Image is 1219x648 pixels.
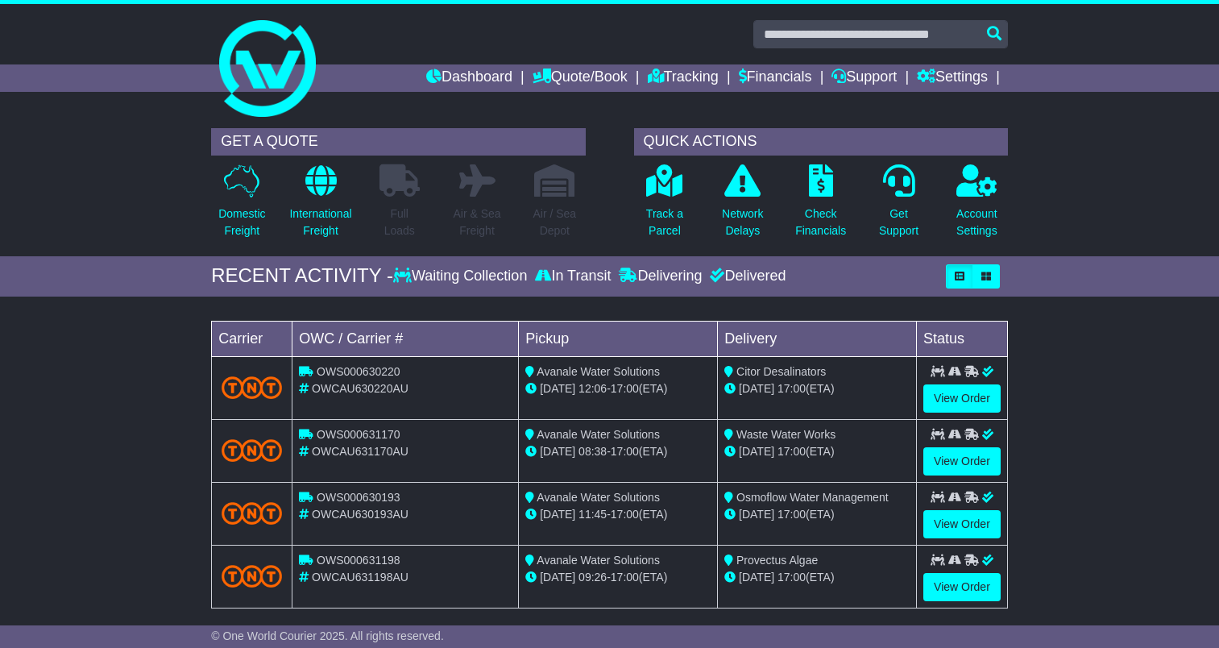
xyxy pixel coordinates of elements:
[634,128,1008,156] div: QUICK ACTIONS
[611,382,639,395] span: 17:00
[917,64,988,92] a: Settings
[645,164,684,248] a: Track aParcel
[317,365,400,378] span: OWS000630220
[578,508,607,521] span: 11:45
[724,506,910,523] div: (ETA)
[379,206,420,239] p: Full Loads
[777,508,806,521] span: 17:00
[533,64,628,92] a: Quote/Book
[736,428,835,441] span: Waste Water Works
[578,571,607,584] span: 09:26
[648,64,719,92] a: Tracking
[525,443,711,460] div: - (ETA)
[531,268,615,285] div: In Transit
[540,508,575,521] span: [DATE]
[211,128,585,156] div: GET A QUOTE
[525,380,711,397] div: - (ETA)
[739,64,812,92] a: Financials
[540,445,575,458] span: [DATE]
[292,321,519,356] td: OWC / Carrier #
[537,554,660,567] span: Avanale Water Solutions
[211,264,393,288] div: RECENT ACTIVITY -
[519,321,718,356] td: Pickup
[777,445,806,458] span: 17:00
[736,554,818,567] span: Provectus Algae
[212,321,292,356] td: Carrier
[923,447,1001,476] a: View Order
[917,321,1008,356] td: Status
[956,164,998,248] a: AccountSettings
[879,206,918,239] p: Get Support
[312,571,408,584] span: OWCAU631198AU
[453,206,500,239] p: Air & Sea Freight
[393,268,531,285] div: Waiting Collection
[795,206,846,239] p: Check Financials
[222,376,282,398] img: TNT_Domestic.png
[739,445,774,458] span: [DATE]
[646,206,683,239] p: Track a Parcel
[222,439,282,461] img: TNT_Domestic.png
[289,206,351,239] p: International Freight
[611,508,639,521] span: 17:00
[540,571,575,584] span: [DATE]
[956,206,997,239] p: Account Settings
[923,510,1001,538] a: View Order
[211,629,444,642] span: © One World Courier 2025. All rights reserved.
[537,428,660,441] span: Avanale Water Solutions
[525,506,711,523] div: - (ETA)
[312,508,408,521] span: OWCAU630193AU
[288,164,352,248] a: InternationalFreight
[426,64,512,92] a: Dashboard
[718,321,917,356] td: Delivery
[317,491,400,504] span: OWS000630193
[222,502,282,524] img: TNT_Domestic.png
[721,164,764,248] a: NetworkDelays
[923,573,1001,601] a: View Order
[537,365,660,378] span: Avanale Water Solutions
[724,443,910,460] div: (ETA)
[578,445,607,458] span: 08:38
[706,268,786,285] div: Delivered
[312,445,408,458] span: OWCAU631170AU
[739,508,774,521] span: [DATE]
[724,380,910,397] div: (ETA)
[611,445,639,458] span: 17:00
[222,565,282,587] img: TNT_Domestic.png
[611,571,639,584] span: 17:00
[312,382,408,395] span: OWCAU630220AU
[736,365,826,378] span: Citor Desalinators
[540,382,575,395] span: [DATE]
[724,569,910,586] div: (ETA)
[739,382,774,395] span: [DATE]
[777,571,806,584] span: 17:00
[218,164,266,248] a: DomesticFreight
[736,491,889,504] span: Osmoflow Water Management
[615,268,706,285] div: Delivering
[794,164,847,248] a: CheckFinancials
[831,64,897,92] a: Support
[317,554,400,567] span: OWS000631198
[739,571,774,584] span: [DATE]
[218,206,265,239] p: Domestic Freight
[923,384,1001,413] a: View Order
[537,491,660,504] span: Avanale Water Solutions
[777,382,806,395] span: 17:00
[533,206,576,239] p: Air / Sea Depot
[722,206,763,239] p: Network Delays
[317,428,400,441] span: OWS000631170
[525,569,711,586] div: - (ETA)
[878,164,919,248] a: GetSupport
[578,382,607,395] span: 12:06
